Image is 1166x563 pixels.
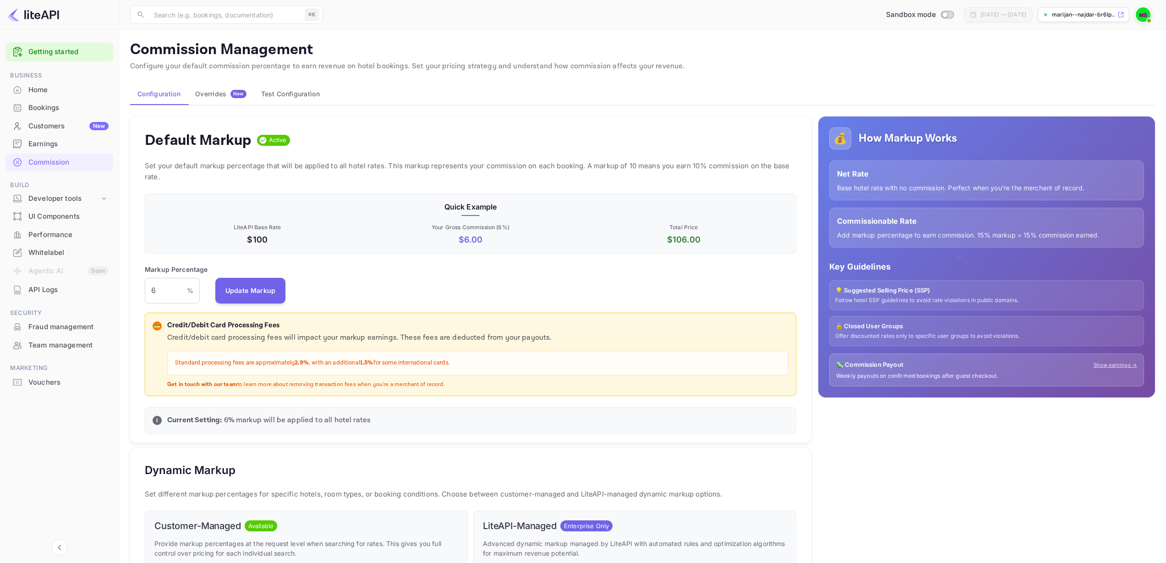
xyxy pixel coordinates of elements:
[156,416,158,425] p: i
[153,233,362,246] p: $100
[836,372,1137,380] p: Weekly payouts on confirmed bookings after guest checkout.
[5,154,113,171] div: Commission
[153,322,160,330] p: 💳
[130,83,188,105] button: Configuration
[5,43,113,61] div: Getting started
[28,340,109,351] div: Team management
[175,359,781,368] p: Standard processing fees are approximately , with an additional for some international cards.
[145,131,252,149] h4: Default Markup
[305,9,319,21] div: ⌘K
[5,81,113,98] a: Home
[28,230,109,240] div: Performance
[837,183,1136,193] p: Base hotel rate with no commission. Perfect when you're the merchant of record.
[366,233,575,246] p: $ 6.00
[5,337,113,353] a: Team management
[167,415,788,426] p: 6 % markup will be applied to all hotel rates
[836,360,903,370] p: 💸 Commission Payout
[360,359,373,367] strong: 1.5%
[153,201,788,212] p: Quick Example
[5,374,113,391] a: Vouchers
[5,308,113,318] span: Security
[5,117,113,135] div: CustomersNew
[5,244,113,262] div: Whitelabel
[28,47,109,57] a: Getting started
[835,286,1138,295] p: 💡 Suggested Selling Price (SSP)
[5,191,113,207] div: Developer tools
[295,359,309,367] strong: 2.9%
[5,99,113,117] div: Bookings
[5,135,113,152] a: Earnings
[230,91,246,97] span: New
[130,41,1155,59] p: Commission Management
[28,85,109,95] div: Home
[245,522,277,531] span: Available
[167,332,788,343] p: Credit/debit card processing fees will impact your markup earnings. These fees are deducted from ...
[28,193,99,204] div: Developer tools
[5,71,113,81] span: Business
[483,539,787,558] p: Advanced dynamic markup managed by LiteAPI with automated rules and optimization algorithms for m...
[579,233,788,246] p: $ 106.00
[167,415,222,425] strong: Current Setting:
[28,377,109,388] div: Vouchers
[153,223,362,232] p: LiteAPI Base Rate
[28,322,109,332] div: Fraud management
[145,489,796,500] p: Set different markup percentages for specific hotels, room types, or booking conditions. Choose b...
[5,81,113,99] div: Home
[5,180,113,190] span: Build
[882,10,957,20] div: Switch to Production mode
[254,83,327,105] button: Test Configuration
[483,520,557,531] h6: LiteAPI-Managed
[130,61,1155,72] p: Configure your default commission percentage to earn revenue on hotel bookings. Set your pricing ...
[167,381,788,389] p: to learn more about removing transaction fees when you're a merchant of record.
[837,168,1136,179] p: Net Rate
[5,281,113,298] a: API Logs
[215,278,286,304] button: Update Markup
[28,121,109,132] div: Customers
[835,322,1138,331] p: 🔒 Closed User Groups
[980,11,1026,19] div: [DATE] — [DATE]
[835,297,1138,304] p: Follow hotel SSP guidelines to avoid rate violations in public domains.
[145,265,208,274] p: Markup Percentage
[187,286,193,295] p: %
[5,337,113,354] div: Team management
[145,463,235,478] h5: Dynamic Markup
[5,363,113,373] span: Marketing
[145,160,796,182] p: Set your default markup percentage that will be applied to all hotel rates. This markup represent...
[579,223,788,232] p: Total Price
[1052,11,1116,19] p: marijan--najdar-br6lp....
[154,520,241,531] h6: Customer-Managed
[51,539,68,556] button: Collapse navigation
[5,208,113,226] div: UI Components
[28,248,109,258] div: Whitelabel
[28,211,109,222] div: UI Components
[5,154,113,171] a: Commission
[560,522,613,531] span: Enterprise Only
[154,539,458,558] p: Provide markup percentages at the request level when searching for rates. This gives you full con...
[5,208,113,225] a: UI Components
[5,318,113,336] div: Fraud management
[28,285,109,295] div: API Logs
[829,260,1144,273] p: Key Guidelines
[89,122,109,130] div: New
[1136,7,1150,22] img: Marijan Šnajdar
[28,157,109,168] div: Commission
[5,374,113,392] div: Vouchers
[148,6,301,24] input: Search (e.g. bookings, documentation)
[5,117,113,134] a: CustomersNew
[195,90,246,98] div: Overrides
[167,320,788,331] p: Credit/Debit Card Processing Fees
[5,226,113,244] div: Performance
[835,332,1138,340] p: Offer discounted rates only to specific user groups to avoid violations.
[5,226,113,243] a: Performance
[859,131,957,146] h5: How Markup Works
[5,244,113,261] a: Whitelabel
[833,130,847,147] p: 💰
[5,99,113,116] a: Bookings
[366,223,575,232] p: Your Gross Commission ( 6 %)
[886,10,936,20] span: Sandbox mode
[5,281,113,299] div: API Logs
[265,136,290,145] span: Active
[28,139,109,149] div: Earnings
[7,7,59,22] img: LiteAPI logo
[837,215,1136,226] p: Commissionable Rate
